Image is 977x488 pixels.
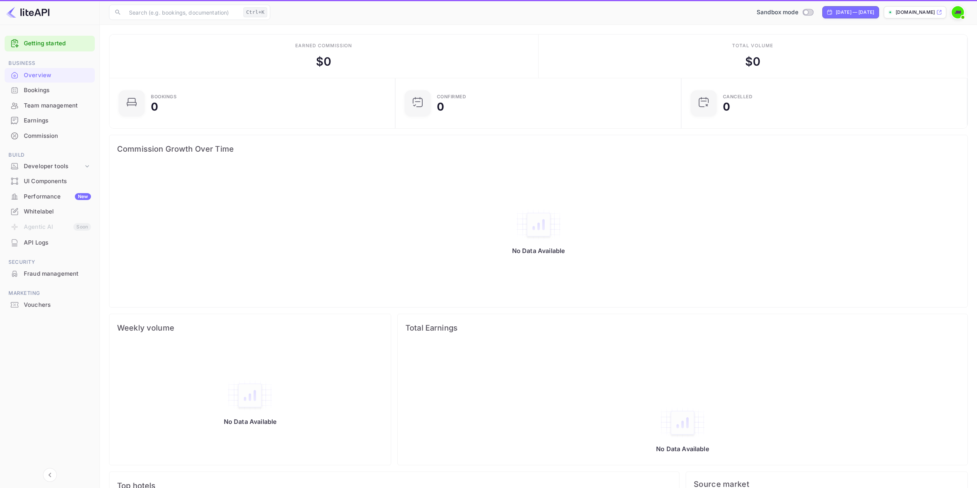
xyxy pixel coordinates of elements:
[117,143,960,155] span: Commission Growth Over Time
[5,98,95,112] a: Team management
[124,5,240,20] input: Search (e.g. bookings, documentation)
[5,189,95,203] a: PerformanceNew
[5,298,95,312] a: Vouchers
[437,94,466,99] div: Confirmed
[24,39,91,48] a: Getting started
[24,116,91,125] div: Earnings
[6,6,50,18] img: LiteAPI logo
[5,160,95,173] div: Developer tools
[656,445,709,453] p: No Data Available
[5,298,95,313] div: Vouchers
[43,468,57,482] button: Collapse navigation
[24,101,91,110] div: Team management
[24,301,91,309] div: Vouchers
[952,6,964,18] img: John-Paul McKay
[5,235,95,250] a: API Logs
[660,407,706,439] img: empty-state-table2.svg
[5,68,95,82] a: Overview
[896,9,935,16] p: [DOMAIN_NAME]
[5,258,95,266] span: Security
[822,6,879,18] div: Click to change the date range period
[24,270,91,278] div: Fraud management
[24,238,91,247] div: API Logs
[745,53,760,70] div: $ 0
[24,207,91,216] div: Whitelabel
[5,151,95,159] span: Build
[5,83,95,97] a: Bookings
[224,418,277,425] p: No Data Available
[5,289,95,298] span: Marketing
[5,174,95,188] a: UI Components
[24,86,91,95] div: Bookings
[151,94,177,99] div: Bookings
[516,208,562,241] img: empty-state-table2.svg
[117,322,383,334] span: Weekly volume
[754,8,816,17] div: Switch to Production mode
[437,101,444,112] div: 0
[24,177,91,186] div: UI Components
[5,266,95,281] a: Fraud management
[5,36,95,51] div: Getting started
[512,247,565,255] p: No Data Available
[24,192,91,201] div: Performance
[5,68,95,83] div: Overview
[316,53,331,70] div: $ 0
[5,204,95,218] a: Whitelabel
[405,322,960,334] span: Total Earnings
[5,113,95,127] a: Earnings
[243,7,267,17] div: Ctrl+K
[836,9,874,16] div: [DATE] — [DATE]
[24,132,91,141] div: Commission
[24,162,83,171] div: Developer tools
[5,174,95,189] div: UI Components
[732,42,773,49] div: Total volume
[723,94,753,99] div: CANCELLED
[75,193,91,200] div: New
[757,8,798,17] span: Sandbox mode
[5,129,95,143] a: Commission
[151,101,158,112] div: 0
[24,71,91,80] div: Overview
[5,59,95,68] span: Business
[5,83,95,98] div: Bookings
[5,129,95,144] div: Commission
[723,101,730,112] div: 0
[295,42,352,49] div: Earned commission
[227,379,273,412] img: empty-state-table2.svg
